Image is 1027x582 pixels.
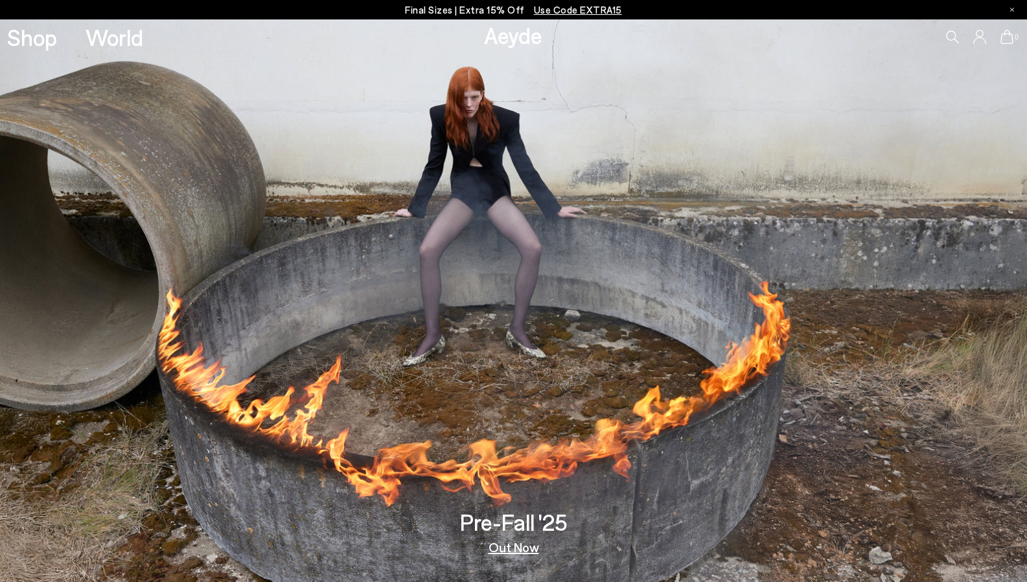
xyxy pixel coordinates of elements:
[460,511,568,533] h3: Pre-Fall '25
[489,541,539,553] a: Out Now
[1013,34,1020,41] span: 0
[86,26,143,49] a: World
[1000,30,1013,44] a: 0
[484,21,542,49] a: Aeyde
[405,2,622,18] p: Final Sizes | Extra 15% Off
[7,26,57,49] a: Shop
[534,4,622,16] span: Navigate to /collections/ss25-final-sizes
